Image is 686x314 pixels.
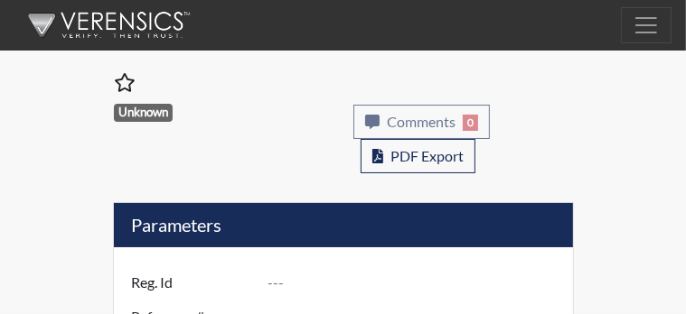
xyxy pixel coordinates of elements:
[621,7,672,43] button: Toggle navigation
[114,104,174,122] span: Unknown
[361,139,475,173] button: PDF Export
[118,265,268,300] label: Reg. Id
[463,115,478,131] span: 0
[114,203,573,247] h5: Parameters
[353,105,490,139] button: Comments0
[387,113,456,130] span: Comments
[268,265,568,300] input: ---
[390,147,464,164] span: PDF Export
